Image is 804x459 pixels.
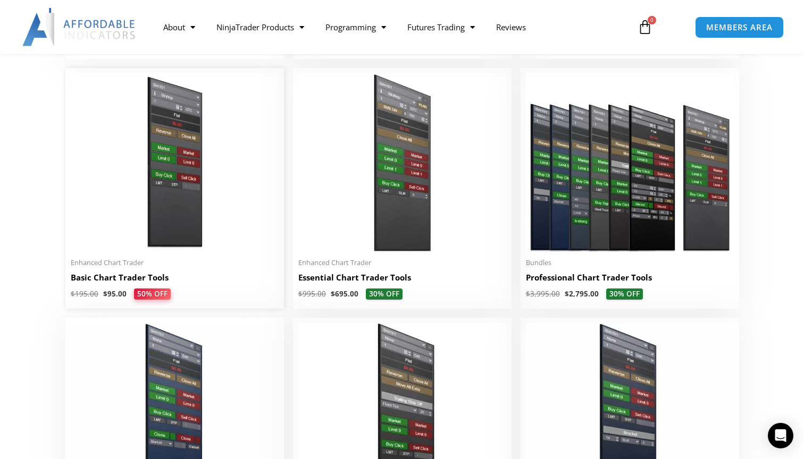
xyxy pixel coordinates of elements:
[622,12,668,42] a: 0
[331,289,335,299] span: $
[526,272,734,288] a: Professional Chart Trader Tools
[768,423,793,448] div: Open Intercom Messenger
[526,289,530,299] span: $
[565,289,599,299] bdi: 2,795.00
[22,8,137,46] img: LogoAI | Affordable Indicators – NinjaTrader
[648,16,656,24] span: 0
[526,272,734,283] h2: Professional Chart Trader Tools
[298,73,506,252] img: Essential Chart Trader Tools
[695,16,784,38] a: MEMBERS AREA
[71,73,279,252] img: BasicTools
[706,23,773,31] span: MEMBERS AREA
[71,289,75,299] span: $
[485,15,537,39] a: Reviews
[526,258,734,267] span: Bundles
[134,288,171,300] span: 50% OFF
[71,272,279,288] a: Basic Chart Trader Tools
[206,15,315,39] a: NinjaTrader Products
[606,288,643,300] span: 30% OFF
[331,289,358,299] bdi: 695.00
[153,15,627,39] nav: Menu
[565,289,569,299] span: $
[315,15,397,39] a: Programming
[298,272,506,288] a: Essential Chart Trader Tools
[298,289,326,299] bdi: 995.00
[298,289,303,299] span: $
[397,15,485,39] a: Futures Trading
[71,258,279,267] span: Enhanced Chart Trader
[71,272,279,283] h2: Basic Chart Trader Tools
[526,73,734,252] img: ProfessionalToolsBundlePage
[298,258,506,267] span: Enhanced Chart Trader
[153,15,206,39] a: About
[71,289,98,299] bdi: 195.00
[366,288,403,300] span: 30% OFF
[103,289,107,299] span: $
[526,289,560,299] bdi: 3,995.00
[298,272,506,283] h2: Essential Chart Trader Tools
[103,289,127,299] bdi: 95.00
